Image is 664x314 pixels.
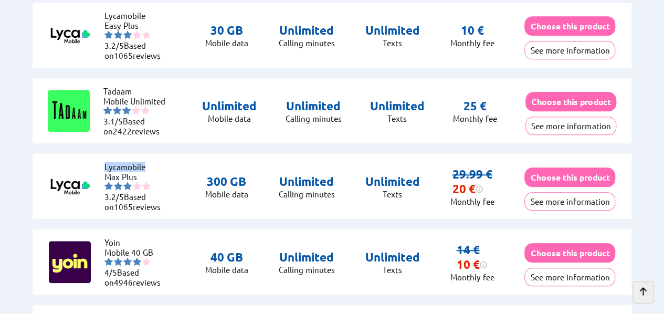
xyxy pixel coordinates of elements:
a: See more information [524,196,615,206]
p: Monthly fee [450,272,494,282]
a: See more information [525,121,616,131]
p: Unlimited [279,23,335,38]
p: Texts [365,189,419,199]
span: 2422 [113,126,132,136]
button: See more information [524,192,615,211]
img: starnr3 [122,106,131,114]
p: 40 GB [205,250,248,265]
img: starnr4 [133,257,141,266]
img: starnr1 [104,257,113,266]
p: 25 € [463,99,487,113]
img: Logo of Yoin [49,241,91,283]
p: Calling minutes [279,38,335,48]
img: starnr3 [123,182,132,190]
li: Yoin [104,237,167,247]
button: Choose this product [524,16,615,36]
a: Choose this product [524,172,615,182]
img: starnr1 [104,30,113,39]
img: starnr2 [114,30,122,39]
img: starnr5 [142,30,151,39]
button: Choose this product [524,168,615,187]
button: See more information [524,268,615,286]
img: starnr4 [133,182,141,190]
img: starnr5 [141,106,150,114]
img: starnr5 [142,182,151,190]
li: Easy Plus [104,20,167,30]
li: Based on reviews [104,192,167,212]
a: Choose this product [524,21,615,31]
li: Mobile 40 GB [104,247,167,257]
p: Unlimited [285,99,341,113]
a: See more information [524,45,615,55]
li: Mobile Unlimited [103,96,166,106]
div: 10 € [456,257,488,272]
span: 1065 [114,50,133,60]
p: Unlimited [365,23,419,38]
a: Choose this product [525,97,616,107]
li: Lycamobile [104,11,167,20]
img: starnr1 [104,182,113,190]
img: Logo of Tadaam [48,90,90,132]
img: information [475,185,483,193]
s: 29.99 € [452,167,492,181]
img: starnr1 [103,106,112,114]
li: Based on reviews [104,267,167,287]
p: Unlimited [279,174,335,189]
img: starnr3 [123,30,132,39]
p: Mobile data [205,189,248,199]
p: Mobile data [205,265,248,275]
p: 30 GB [205,23,248,38]
img: starnr3 [123,257,132,266]
p: Unlimited [365,174,419,189]
img: starnr4 [132,106,140,114]
span: 1065 [114,202,133,212]
span: 4/5 [104,267,117,277]
p: Unlimited [370,99,425,113]
a: Choose this product [524,248,615,258]
p: Calling minutes [279,265,335,275]
span: 4946 [114,277,133,287]
p: Unlimited [202,99,257,113]
button: Choose this product [525,92,616,111]
p: Texts [365,38,419,48]
p: Monthly fee [450,38,494,48]
li: Lycamobile [104,162,167,172]
span: 3.1/5 [103,116,123,126]
p: Texts [370,113,425,123]
img: information [479,260,488,269]
p: 300 GB [205,174,248,189]
img: Logo of Lycamobile [49,14,91,56]
li: Based on reviews [104,40,167,60]
p: Texts [365,265,419,275]
p: Unlimited [365,250,419,265]
a: See more information [524,272,615,282]
li: Max Plus [104,172,167,182]
img: starnr4 [133,30,141,39]
button: Choose this product [524,243,615,263]
button: See more information [524,41,615,59]
p: Calling minutes [279,189,335,199]
span: 3.2/5 [104,40,124,50]
p: Monthly fee [453,113,497,123]
img: starnr2 [114,182,122,190]
p: Mobile data [205,38,248,48]
p: Mobile data [202,113,257,123]
p: Monthly fee [450,196,494,206]
div: 20 € [452,182,483,196]
img: starnr5 [142,257,151,266]
p: 10 € [460,23,483,38]
img: Logo of Lycamobile [49,165,91,207]
img: starnr2 [114,257,122,266]
s: 14 € [456,243,479,257]
li: Tadaam [103,86,166,96]
button: See more information [525,117,616,135]
p: Calling minutes [285,113,341,123]
p: Unlimited [279,250,335,265]
span: 3.2/5 [104,192,124,202]
img: starnr2 [113,106,121,114]
li: Based on reviews [103,116,166,136]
